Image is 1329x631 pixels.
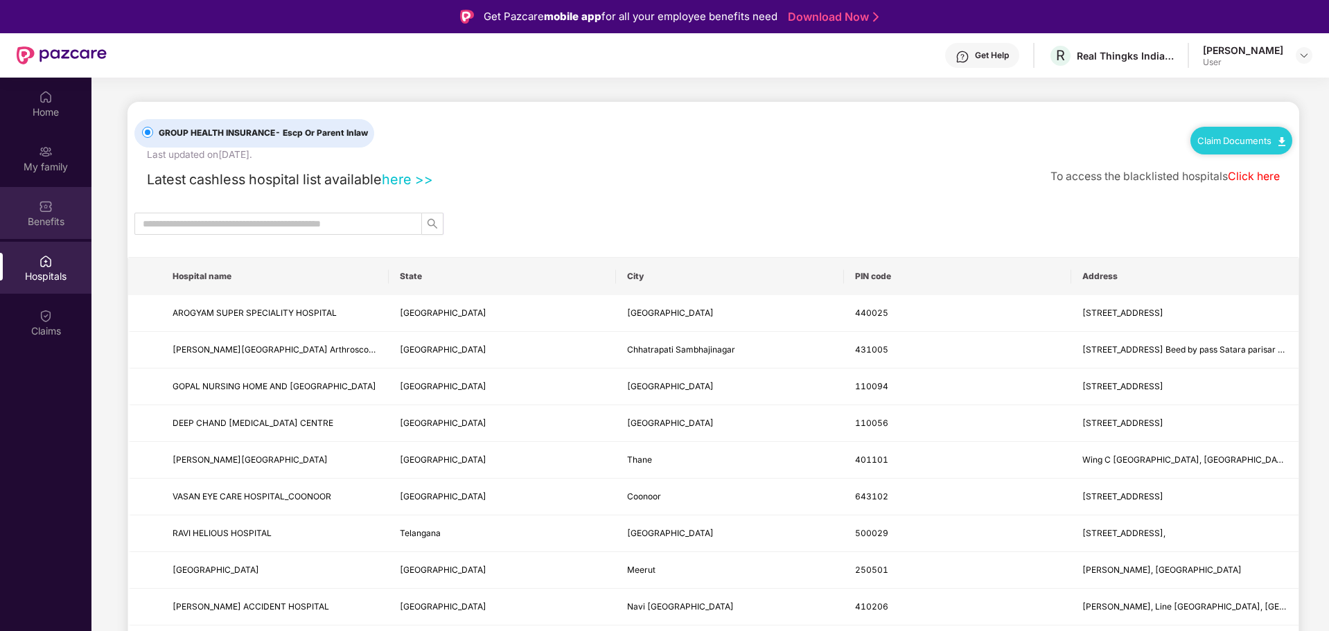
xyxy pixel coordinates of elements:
td: 75/75 1 Mount Road, Kumaran Nagar [1071,479,1299,515]
a: here >> [382,171,433,188]
th: State [389,258,616,295]
td: GOPAL NURSING HOME AND EYE HOSPITAL [161,368,389,405]
td: New Delhi [616,368,843,405]
td: Telangana [389,515,616,552]
span: GROUP HEALTH INSURANCE [153,127,373,140]
span: [PERSON_NAME][GEOGRAPHIC_DATA] Arthroscopy & Orthopedic Superspeciality Center [173,344,524,355]
span: [GEOGRAPHIC_DATA] [173,565,259,575]
span: [PERSON_NAME][GEOGRAPHIC_DATA] [173,454,328,465]
span: 110094 [855,381,888,391]
span: Chhatrapati Sambhajinagar [627,344,735,355]
td: Shivram Sadan, Line Ali Shivaji Road, Opp ST Stand [1071,589,1299,625]
td: Maharashtra [389,589,616,625]
td: Delhi [389,405,616,442]
span: 431005 [855,344,888,355]
span: Meerut [627,565,655,575]
td: New Delhi [616,405,843,442]
td: 175 , R . K. Matt Road, [1071,515,1299,552]
span: [GEOGRAPHIC_DATA] [400,601,486,612]
span: DEEP CHAND [MEDICAL_DATA] CENTRE [173,418,333,428]
span: [STREET_ADDRESS], [1082,528,1165,538]
th: Hospital name [161,258,389,295]
td: 34, Sita Nagar, Wardha Road [1071,295,1299,332]
span: Navi [GEOGRAPHIC_DATA] [627,601,734,612]
span: To access the blacklisted hospitals [1050,170,1228,183]
span: Address [1082,271,1287,282]
div: Last updated on [DATE] . [147,148,252,163]
img: New Pazcare Logo [17,46,107,64]
td: MHATRE ACCIDENT HOSPITAL [161,589,389,625]
span: Latest cashless hospital list available [147,171,382,188]
span: 110056 [855,418,888,428]
span: [GEOGRAPHIC_DATA] [627,528,714,538]
span: Hospital name [173,271,378,282]
td: DEEP CHAND DIALYSIS CENTRE [161,405,389,442]
img: svg+xml;base64,PHN2ZyBpZD0iSG9zcGl0YWxzIiB4bWxucz0iaHR0cDovL3d3dy53My5vcmcvMjAwMC9zdmciIHdpZHRoPS... [39,254,53,268]
span: Coonoor [627,491,661,501]
span: [GEOGRAPHIC_DATA] [627,381,714,391]
img: Stroke [873,10,879,24]
td: VARDAAN HOSPITAL [161,552,389,589]
span: 250501 [855,565,888,575]
img: svg+xml;base64,PHN2ZyBpZD0iSG9tZSIgeG1sbnM9Imh0dHA6Ly93d3cudzMub3JnLzIwMDAvc3ZnIiB3aWR0aD0iMjAiIG... [39,90,53,104]
td: Maharashtra [389,295,616,332]
td: Chhatrapati Sambhajinagar [616,332,843,368]
span: [PERSON_NAME] ACCIDENT HOSPITAL [173,601,329,612]
span: VASAN EYE CARE HOSPITAL_COONOOR [173,491,331,501]
img: svg+xml;base64,PHN2ZyBpZD0iRHJvcGRvd24tMzJ4MzIiIHhtbG5zPSJodHRwOi8vd3d3LnczLm9yZy8yMDAwL3N2ZyIgd2... [1299,50,1310,61]
span: Thane [627,454,652,465]
span: R [1056,47,1065,64]
span: - Escp Or Parent Inlaw [275,127,368,138]
td: RAVI HELIOUS HOSPITAL [161,515,389,552]
th: Address [1071,258,1299,295]
td: B-16, Pillar No. 227, Main Rohtak Road [1071,405,1299,442]
td: Nagpur [616,295,843,332]
span: Wing C [GEOGRAPHIC_DATA], [GEOGRAPHIC_DATA] [1082,454,1290,465]
span: AROGYAM SUPER SPECIALITY HOSPITAL [173,308,337,318]
span: 401101 [855,454,888,465]
span: 410206 [855,601,888,612]
a: Click here [1228,170,1280,183]
td: Tamil Nadu [389,479,616,515]
td: VASAN EYE CARE HOSPITAL_COONOOR [161,479,389,515]
button: search [421,213,443,235]
span: 440025 [855,308,888,318]
td: Delhi [389,368,616,405]
img: svg+xml;base64,PHN2ZyB4bWxucz0iaHR0cDovL3d3dy53My5vcmcvMjAwMC9zdmciIHdpZHRoPSIxMC40IiBoZWlnaHQ9Ij... [1278,137,1285,146]
span: [GEOGRAPHIC_DATA] [400,565,486,575]
th: PIN code [844,258,1071,295]
span: [GEOGRAPHIC_DATA] [400,454,486,465]
img: Logo [460,10,474,24]
td: B-1, Jyoti Nagar, Loni Road [1071,368,1299,405]
td: Coonoor [616,479,843,515]
span: GOPAL NURSING HOME AND [GEOGRAPHIC_DATA] [173,381,376,391]
span: [GEOGRAPHIC_DATA] [627,308,714,318]
td: Navi Mumbai [616,589,843,625]
span: [PERSON_NAME], [GEOGRAPHIC_DATA] [1082,565,1242,575]
div: [PERSON_NAME] [1203,44,1283,57]
span: [GEOGRAPHIC_DATA] [627,418,714,428]
div: Get Pazcare for all your employee benefits need [484,8,777,25]
span: RAVI HELIOUS HOSPITAL [173,528,272,538]
span: [GEOGRAPHIC_DATA] [400,344,486,355]
strong: mobile app [544,10,601,23]
img: svg+xml;base64,PHN2ZyBpZD0iQmVuZWZpdHMiIHhtbG5zPSJodHRwOi8vd3d3LnczLm9yZy8yMDAwL3N2ZyIgd2lkdGg9Ij... [39,199,53,213]
span: [GEOGRAPHIC_DATA] [400,491,486,501]
span: [GEOGRAPHIC_DATA] [400,381,486,391]
span: [STREET_ADDRESS] [1082,308,1163,318]
span: [STREET_ADDRESS] [1082,381,1163,391]
span: 643102 [855,491,888,501]
img: svg+xml;base64,PHN2ZyBpZD0iQ2xhaW0iIHhtbG5zPSJodHRwOi8vd3d3LnczLm9yZy8yMDAwL3N2ZyIgd2lkdGg9IjIwIi... [39,309,53,323]
span: 500029 [855,528,888,538]
td: Hyderabad [616,515,843,552]
span: search [422,218,443,229]
a: Download Now [788,10,874,24]
div: Real Thingks India Private Limited [1077,49,1174,62]
span: [STREET_ADDRESS] [1082,491,1163,501]
span: Telangana [400,528,441,538]
div: Get Help [975,50,1009,61]
td: AROGYAM SUPER SPECIALITY HOSPITAL [161,295,389,332]
a: Claim Documents [1197,135,1285,146]
div: User [1203,57,1283,68]
td: Plot No.11 Sarve No.3/4 Beed by pass Satara parisar Mustafabad, Amdar Road Satara Parisar Session... [1071,332,1299,368]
